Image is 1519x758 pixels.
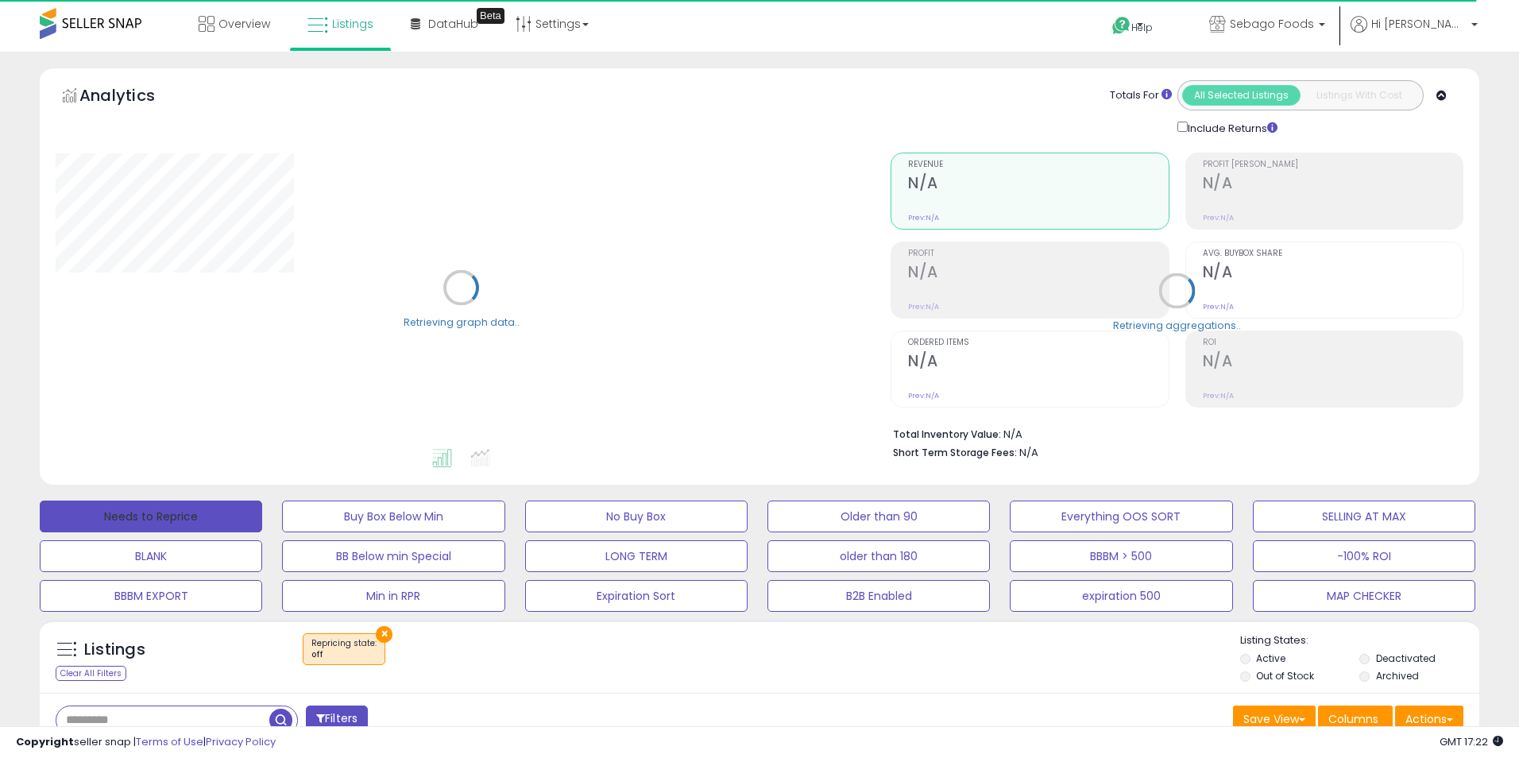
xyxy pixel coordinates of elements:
[282,580,504,612] button: Min in RPR
[1230,16,1314,32] span: Sebago Foods
[525,501,748,532] button: No Buy Box
[428,16,478,32] span: DataHub
[404,315,520,329] div: Retrieving graph data..
[1182,85,1301,106] button: All Selected Listings
[40,580,262,612] button: BBBM EXPORT
[1010,501,1232,532] button: Everything OOS SORT
[1100,4,1184,52] a: Help
[525,540,748,572] button: LONG TERM
[282,540,504,572] button: BB Below min Special
[1110,88,1172,103] div: Totals For
[477,8,504,24] div: Tooltip anchor
[1111,16,1131,36] i: Get Help
[332,16,373,32] span: Listings
[525,580,748,612] button: Expiration Sort
[1010,580,1232,612] button: expiration 500
[1300,85,1418,106] button: Listings With Cost
[767,540,990,572] button: older than 180
[1253,580,1475,612] button: MAP CHECKER
[16,735,276,750] div: seller snap | |
[40,540,262,572] button: BLANK
[1371,16,1467,32] span: Hi [PERSON_NAME]
[767,501,990,532] button: Older than 90
[767,580,990,612] button: B2B Enabled
[16,734,74,749] strong: Copyright
[40,501,262,532] button: Needs to Reprice
[1351,16,1478,52] a: Hi [PERSON_NAME]
[282,501,504,532] button: Buy Box Below Min
[1253,540,1475,572] button: -100% ROI
[1131,21,1153,34] span: Help
[79,84,186,110] h5: Analytics
[1165,118,1297,137] div: Include Returns
[1253,501,1475,532] button: SELLING AT MAX
[1010,540,1232,572] button: BBBM > 500
[1113,318,1241,332] div: Retrieving aggregations..
[218,16,270,32] span: Overview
